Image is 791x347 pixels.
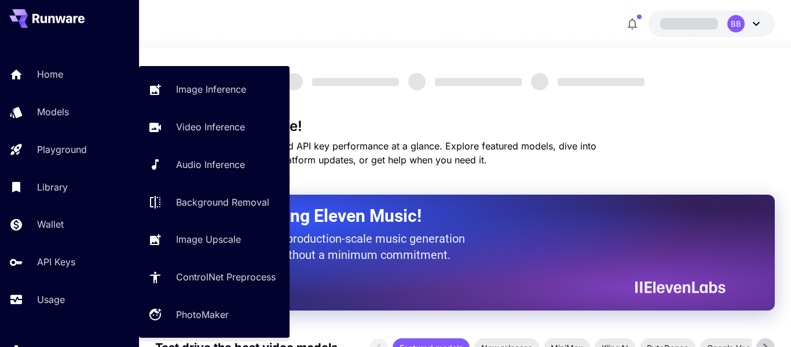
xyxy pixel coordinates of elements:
[176,158,245,171] p: Audio Inference
[139,301,290,329] a: PhotoMaker
[176,308,229,322] p: PhotoMaker
[727,15,745,32] div: BB
[176,232,241,246] p: Image Upscale
[184,231,474,263] p: The only way to get production-scale music generation from Eleven Labs without a minimum commitment.
[37,180,68,194] p: Library
[37,217,64,231] p: Wallet
[176,195,269,209] p: Background Removal
[37,255,75,269] p: API Keys
[37,105,69,119] p: Models
[37,293,65,306] p: Usage
[139,151,290,179] a: Audio Inference
[176,120,245,134] p: Video Inference
[139,263,290,291] a: ControlNet Preprocess
[139,188,290,216] a: Background Removal
[37,67,63,81] p: Home
[176,270,276,284] p: ControlNet Preprocess
[184,205,717,227] h2: Now Supporting Eleven Music!
[155,140,596,166] span: Check out your usage stats and API key performance at a glance. Explore featured models, dive int...
[139,113,290,141] a: Video Inference
[139,225,290,254] a: Image Upscale
[155,118,775,134] h3: Welcome to Runware!
[37,143,87,156] p: Playground
[139,75,290,104] a: Image Inference
[176,82,246,96] p: Image Inference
